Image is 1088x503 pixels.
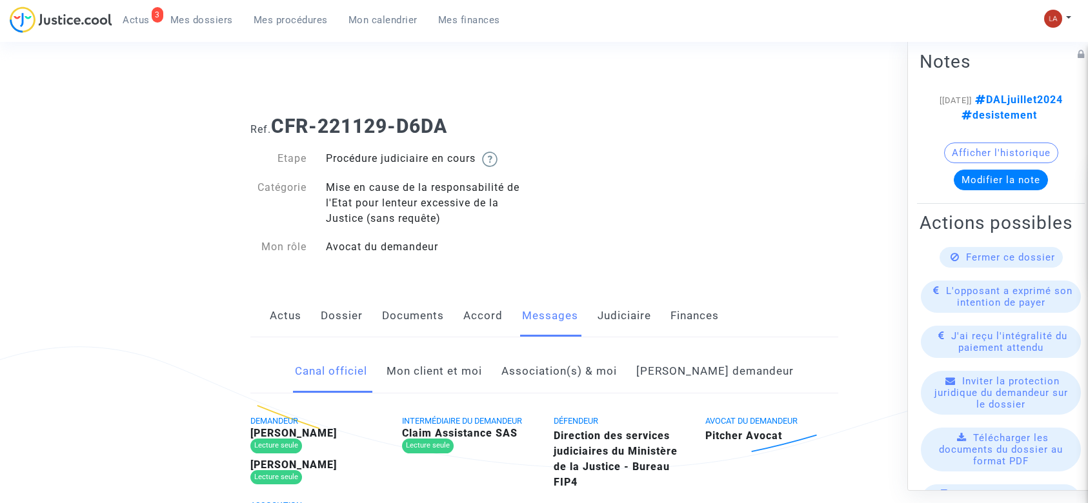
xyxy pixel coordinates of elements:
span: AVOCAT DU DEMANDEUR [705,416,798,426]
div: 3 [152,7,163,23]
a: Finances [670,295,719,337]
span: L'opposant a exprimé son intention de payer [946,285,1073,308]
a: Mon calendrier [338,10,428,30]
a: Canal officiel [295,350,367,393]
img: jc-logo.svg [10,6,112,33]
span: Mes procédures [254,14,328,26]
div: Lecture seule [250,470,302,485]
h2: Notes [920,50,1082,73]
a: Association(s) & moi [501,350,617,393]
a: Judiciaire [598,295,651,337]
div: Mise en cause de la responsabilité de l'Etat pour lenteur excessive de la Justice (sans requête) [316,180,544,226]
span: DEMANDEUR [250,416,298,426]
div: Procédure judiciaire en cours [316,151,544,167]
span: Fermer ce dossier [966,252,1055,263]
span: DALjuillet2024 [972,94,1063,106]
span: DÉFENDEUR [554,416,598,426]
a: 3Actus [112,10,160,30]
button: Afficher l'historique [944,143,1058,163]
span: [[DATE]] [940,95,972,105]
span: desistement [962,109,1037,121]
span: Inviter la protection juridique du demandeur sur le dossier [934,375,1068,410]
b: [PERSON_NAME] [250,459,337,471]
b: CFR-221129-D6DA [271,115,447,137]
button: Modifier la note [954,170,1048,190]
img: help.svg [482,152,498,167]
span: Mon calendrier [348,14,418,26]
span: Mes dossiers [170,14,233,26]
a: Dossier [321,295,363,337]
span: Mes finances [438,14,500,26]
h2: Actions possibles [920,212,1082,234]
b: Pitcher Avocat [705,429,782,442]
span: INTERMÉDIAIRE DU DEMANDEUR [402,416,522,426]
b: Direction des services judiciaires du Ministère de la Justice - Bureau FIP4 [554,429,678,488]
b: Claim Assistance SAS [402,427,518,439]
a: Actus [270,295,301,337]
b: [PERSON_NAME] [250,427,337,439]
span: J'ai reçu l'intégralité du paiement attendu [951,330,1067,353]
div: Etape [241,151,317,167]
div: Mon rôle [241,239,317,255]
a: Messages [522,295,578,337]
a: Mes procédures [243,10,338,30]
a: Mes finances [428,10,510,30]
div: Lecture seule [250,439,302,453]
span: Télécharger les documents du dossier au format PDF [939,432,1063,467]
a: [PERSON_NAME] demandeur [636,350,794,393]
a: Documents [382,295,444,337]
a: Mon client et moi [387,350,482,393]
div: Catégorie [241,180,317,226]
span: Ref. [250,123,271,135]
span: Actus [123,14,150,26]
div: Avocat du demandeur [316,239,544,255]
a: Accord [463,295,503,337]
a: Mes dossiers [160,10,243,30]
img: 3f9b7d9779f7b0ffc2b90d026f0682a9 [1044,10,1062,28]
div: Lecture seule [402,439,454,453]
